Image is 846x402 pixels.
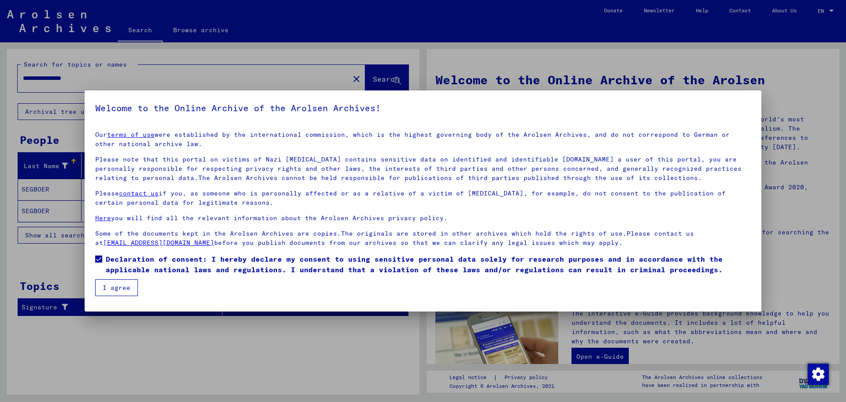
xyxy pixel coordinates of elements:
p: Please if you, as someone who is personally affected or as a relative of a victim of [MEDICAL_DAT... [95,189,751,207]
img: Change consent [808,364,829,385]
p: Our were established by the international commission, which is the highest governing body of the ... [95,130,751,149]
a: Here [95,214,111,222]
span: Declaration of consent: I hereby declare my consent to using sensitive personal data solely for r... [106,254,751,275]
h5: Welcome to the Online Archive of the Arolsen Archives! [95,101,751,115]
p: Some of the documents kept in the Arolsen Archives are copies.The originals are stored in other a... [95,229,751,248]
a: terms of use [107,131,155,139]
a: contact us [119,189,159,197]
button: I agree [95,279,138,296]
p: Please note that this portal on victims of Nazi [MEDICAL_DATA] contains sensitive data on identif... [95,155,751,183]
p: you will find all the relevant information about the Arolsen Archives privacy policy. [95,214,751,223]
a: [EMAIL_ADDRESS][DOMAIN_NAME] [103,239,214,247]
